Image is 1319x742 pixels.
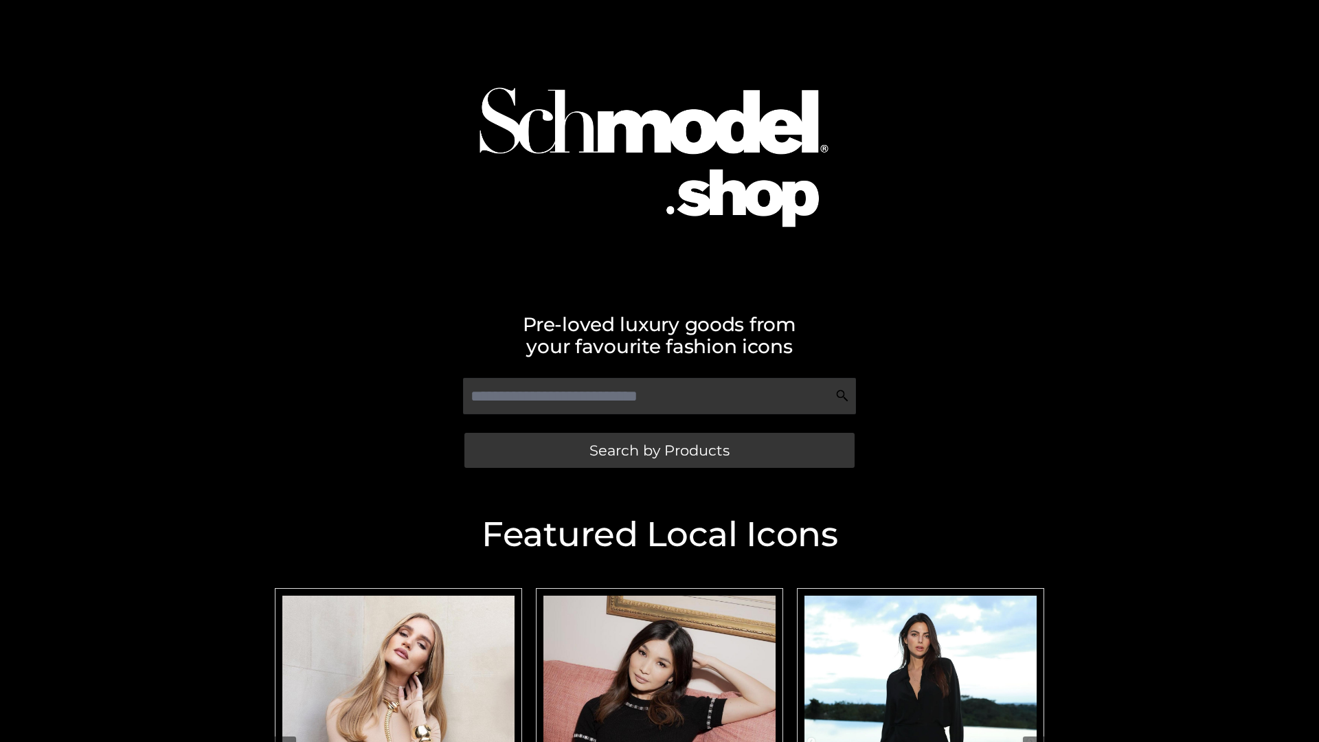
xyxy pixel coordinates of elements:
a: Search by Products [464,433,855,468]
h2: Pre-loved luxury goods from your favourite fashion icons [268,313,1051,357]
img: Search Icon [835,389,849,403]
span: Search by Products [589,443,730,458]
h2: Featured Local Icons​ [268,517,1051,552]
